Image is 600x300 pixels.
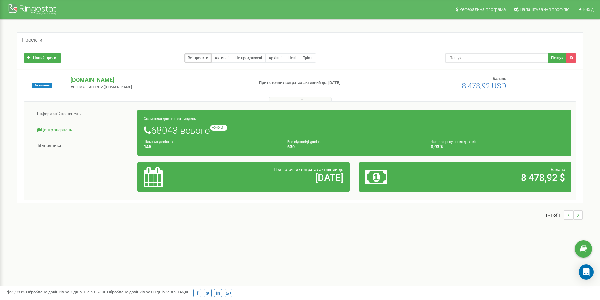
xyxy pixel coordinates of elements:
[167,290,189,294] u: 7 339 146,00
[445,53,548,63] input: Пошук
[144,140,173,144] small: Цільових дзвінків
[6,290,25,294] span: 99,989%
[459,7,506,12] span: Реферальна програма
[29,138,138,154] a: Аналiтика
[431,140,477,144] small: Частка пропущених дзвінків
[545,204,583,226] nav: ...
[144,144,278,149] h4: 145
[431,144,565,149] h4: 0,93 %
[26,290,106,294] span: Оброблено дзвінків за 7 днів :
[435,173,565,183] h2: 8 478,92 $
[210,125,227,131] small: +340
[24,53,61,63] a: Новий проєкт
[32,83,52,88] span: Активний
[545,210,564,220] span: 1 - 1 of 1
[287,144,421,149] h4: 630
[22,37,42,43] h5: Проєкти
[493,76,506,81] span: Баланс
[71,76,249,84] p: [DOMAIN_NAME]
[462,82,506,90] span: 8 478,92 USD
[579,264,594,280] div: Open Intercom Messenger
[274,167,343,172] span: При поточних витратах активний до
[551,167,565,172] span: Баланс
[520,7,569,12] span: Налаштування профілю
[211,53,232,63] a: Активні
[548,53,567,63] button: Пошук
[144,117,196,121] small: Статистика дзвінків за тиждень
[265,53,285,63] a: Архівні
[285,53,300,63] a: Нові
[300,53,316,63] a: Тріал
[583,7,594,12] span: Вихід
[29,122,138,138] a: Центр звернень
[77,85,132,89] span: [EMAIL_ADDRESS][DOMAIN_NAME]
[83,290,106,294] u: 1 719 357,00
[259,80,390,86] p: При поточних витратах активний до: [DATE]
[232,53,266,63] a: Не продовжені
[144,125,565,136] h1: 68043 всього
[213,173,343,183] h2: [DATE]
[29,106,138,122] a: Інформаційна панель
[107,290,189,294] span: Оброблено дзвінків за 30 днів :
[287,140,323,144] small: Без відповіді дзвінків
[184,53,212,63] a: Всі проєкти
